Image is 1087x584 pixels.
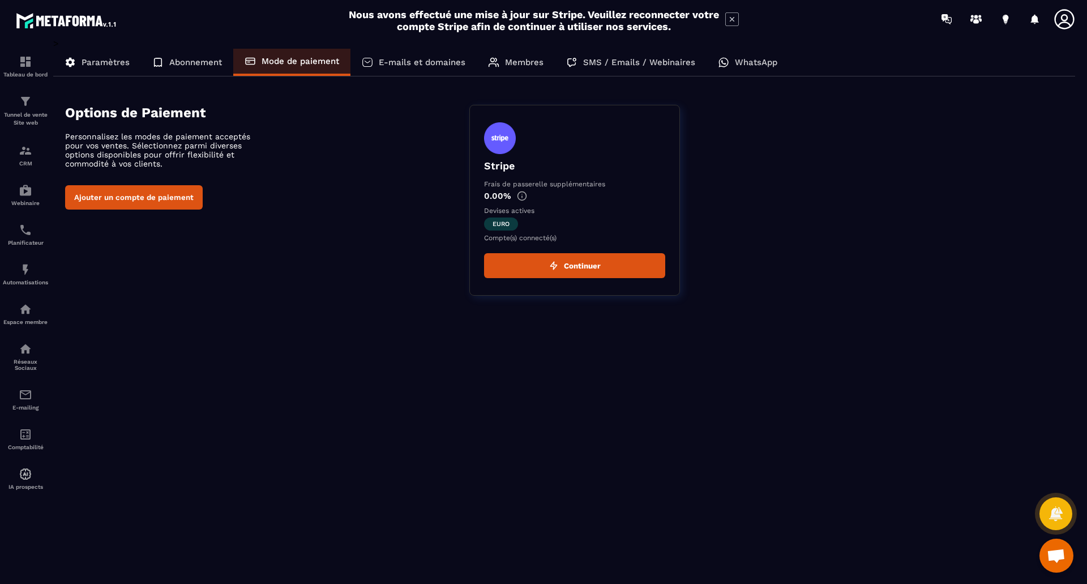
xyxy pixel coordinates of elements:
[19,55,32,69] img: formation
[3,135,48,175] a: formationformationCRM
[19,263,32,276] img: automations
[19,302,32,316] img: automations
[3,419,48,459] a: accountantaccountantComptabilité
[583,57,695,67] p: SMS / Emails / Webinaires
[3,444,48,450] p: Comptabilité
[3,46,48,86] a: formationformationTableau de bord
[82,57,130,67] p: Paramètres
[3,200,48,206] p: Webinaire
[3,404,48,411] p: E-mailing
[3,160,48,167] p: CRM
[3,380,48,419] a: emailemailE-mailing
[3,111,48,127] p: Tunnel de vente Site web
[484,234,665,242] p: Compte(s) connecté(s)
[735,57,777,67] p: WhatsApp
[16,10,118,31] img: logo
[262,56,339,66] p: Mode de paiement
[484,253,665,278] button: Continuer
[484,218,518,231] span: euro
[3,294,48,334] a: automationsautomationsEspace membre
[517,191,527,201] img: info-gr.5499bf25.svg
[379,57,465,67] p: E-mails et domaines
[3,71,48,78] p: Tableau de bord
[19,388,32,402] img: email
[65,105,469,121] h4: Options de Paiement
[3,279,48,285] p: Automatisations
[484,160,665,172] p: Stripe
[3,215,48,254] a: schedulerschedulerPlanificateur
[65,132,263,168] p: Personnalisez les modes de paiement acceptés pour vos ventes. Sélectionnez parmi diverses options...
[3,334,48,380] a: social-networksocial-networkRéseaux Sociaux
[19,95,32,108] img: formation
[484,180,665,188] p: Frais de passerelle supplémentaires
[3,240,48,246] p: Planificateur
[65,185,203,210] button: Ajouter un compte de paiement
[348,8,720,32] h2: Nous avons effectué une mise à jour sur Stripe. Veuillez reconnecter votre compte Stripe afin de ...
[3,359,48,371] p: Réseaux Sociaux
[19,342,32,356] img: social-network
[19,223,32,237] img: scheduler
[19,467,32,481] img: automations
[484,191,665,201] p: 0.00%
[19,184,32,197] img: automations
[53,38,1076,313] div: >
[505,57,543,67] p: Membres
[3,254,48,294] a: automationsautomationsAutomatisations
[19,144,32,157] img: formation
[3,319,48,325] p: Espace membre
[169,57,222,67] p: Abonnement
[3,484,48,490] p: IA prospects
[3,86,48,135] a: formationformationTunnel de vente Site web
[549,261,558,270] img: zap.8ac5aa27.svg
[19,428,32,441] img: accountant
[1039,539,1073,573] div: Ouvrir le chat
[484,122,516,154] img: stripe.9bed737a.svg
[484,207,665,215] p: Devises actives
[3,175,48,215] a: automationsautomationsWebinaire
